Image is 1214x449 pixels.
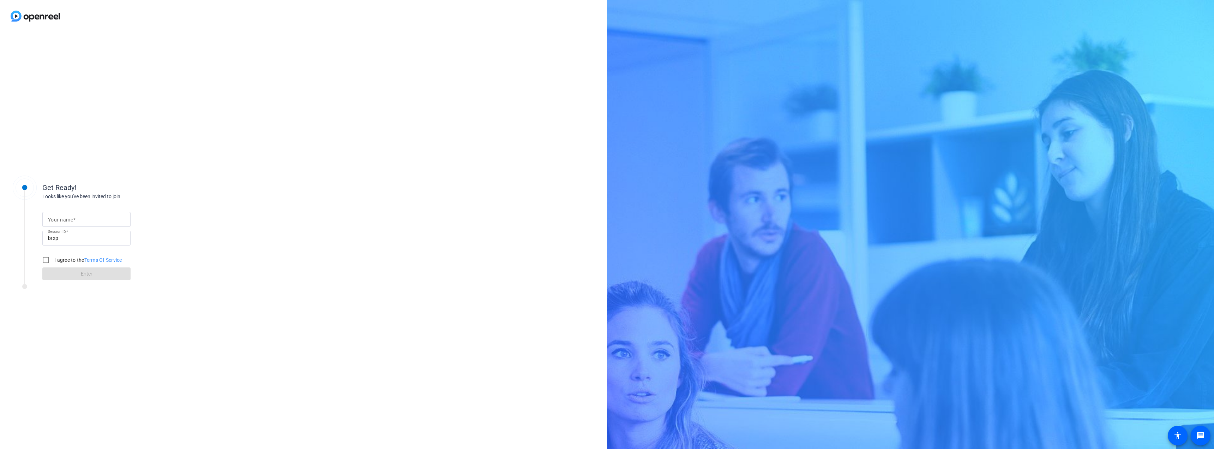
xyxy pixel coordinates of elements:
mat-icon: accessibility [1173,431,1182,440]
div: Looks like you've been invited to join [42,193,184,200]
a: Terms Of Service [84,257,122,263]
div: Get Ready! [42,182,184,193]
mat-label: Session ID [48,229,66,234]
label: I agree to the [53,256,122,264]
mat-icon: message [1196,431,1205,440]
mat-label: Your name [48,217,73,223]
